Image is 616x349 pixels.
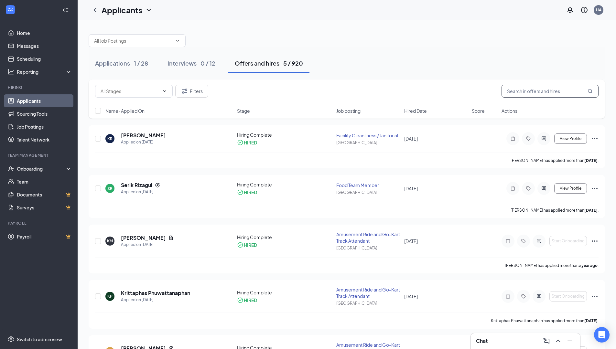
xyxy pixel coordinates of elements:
[175,38,180,43] svg: ChevronDown
[541,336,552,346] button: ComposeMessage
[121,297,190,303] div: Applied on [DATE]
[588,89,593,94] svg: MagnifyingGlass
[101,88,159,95] input: All Stages
[476,337,488,344] h3: Chat
[17,52,72,65] a: Scheduling
[107,238,113,244] div: KM
[560,186,581,191] span: View Profile
[17,107,72,120] a: Sourcing Tools
[540,186,548,191] svg: ActiveChat
[105,108,145,114] span: Name · Applied On
[17,69,72,75] div: Reporting
[566,6,574,14] svg: Notifications
[121,189,160,195] div: Applied on [DATE]
[524,136,532,141] svg: Tag
[107,293,113,299] div: KP
[121,182,152,189] h5: Serik Rizagul
[336,132,400,139] div: Facility Cleanliness / Janitorial
[566,337,574,345] svg: Minimize
[553,336,563,346] button: ChevronUp
[121,234,166,241] h5: [PERSON_NAME]
[584,208,598,213] b: [DATE]
[535,294,543,299] svg: ActiveChat
[591,135,599,143] svg: Ellipses
[472,108,485,114] span: Score
[17,94,72,107] a: Applicants
[565,336,575,346] button: Minimize
[584,318,598,323] b: [DATE]
[244,242,257,248] div: HIRED
[549,291,587,301] button: Start Onboarding
[237,297,243,303] svg: CheckmarkCircle
[145,6,153,14] svg: ChevronDown
[102,5,142,16] h1: Applicants
[121,241,174,248] div: Applied on [DATE]
[107,136,113,142] div: KR
[520,238,527,244] svg: Tag
[107,186,113,191] div: SR
[584,158,598,163] b: [DATE]
[404,185,418,191] span: [DATE]
[17,336,62,343] div: Switch to admin view
[336,190,400,195] div: [GEOGRAPHIC_DATA]
[17,120,72,133] a: Job Postings
[8,336,14,343] svg: Settings
[502,108,517,114] span: Actions
[7,6,14,13] svg: WorkstreamLogo
[244,297,257,303] div: HIRED
[491,318,599,323] p: Krittaphas Phuwattanaphan has applied more than .
[17,165,67,172] div: Onboarding
[511,158,599,163] p: [PERSON_NAME] has applied more than .
[8,220,71,226] div: Payroll
[336,108,361,114] span: Job posting
[596,7,601,13] div: HA
[244,139,257,146] div: HIRED
[336,231,400,244] div: Amusement Ride and Go-Kart Track Attendant
[162,89,167,94] svg: ChevronDown
[237,289,333,296] div: Hiring Complete
[336,286,400,299] div: Amusement Ride and Go-Kart Track Attendant
[580,6,588,14] svg: QuestionInfo
[121,139,166,145] div: Applied on [DATE]
[594,327,610,343] div: Open Intercom Messenger
[591,292,599,300] svg: Ellipses
[404,238,418,244] span: [DATE]
[237,181,333,188] div: Hiring Complete
[8,165,14,172] svg: UserCheck
[155,183,160,188] svg: Reapply
[17,26,72,39] a: Home
[504,238,512,244] svg: Note
[502,85,599,98] input: Search in offers and hires
[540,136,548,141] svg: ActiveChat
[535,238,543,244] svg: ActiveChat
[235,59,303,67] div: Offers and hires · 5 / 920
[175,85,208,98] button: Filter Filters
[336,301,400,306] div: [GEOGRAPHIC_DATA]
[524,186,532,191] svg: Tag
[168,235,174,240] svg: Document
[95,59,148,67] div: Applications · 1 / 28
[8,153,71,158] div: Team Management
[505,263,599,268] p: [PERSON_NAME] has applied more than .
[520,294,527,299] svg: Tag
[591,185,599,192] svg: Ellipses
[237,132,333,138] div: Hiring Complete
[62,7,69,13] svg: Collapse
[181,87,189,95] svg: Filter
[8,69,14,75] svg: Analysis
[336,245,400,251] div: [GEOGRAPHIC_DATA]
[237,234,333,240] div: Hiring Complete
[560,136,581,141] span: View Profile
[404,108,427,114] span: Hired Date
[543,337,550,345] svg: ComposeMessage
[578,263,598,268] b: a year ago
[336,140,400,145] div: [GEOGRAPHIC_DATA]
[17,39,72,52] a: Messages
[554,183,587,194] button: View Profile
[91,6,99,14] svg: ChevronLeft
[17,188,72,201] a: DocumentsCrown
[552,294,585,299] span: Start Onboarding
[549,236,587,246] button: Start Onboarding
[244,189,257,196] div: HIRED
